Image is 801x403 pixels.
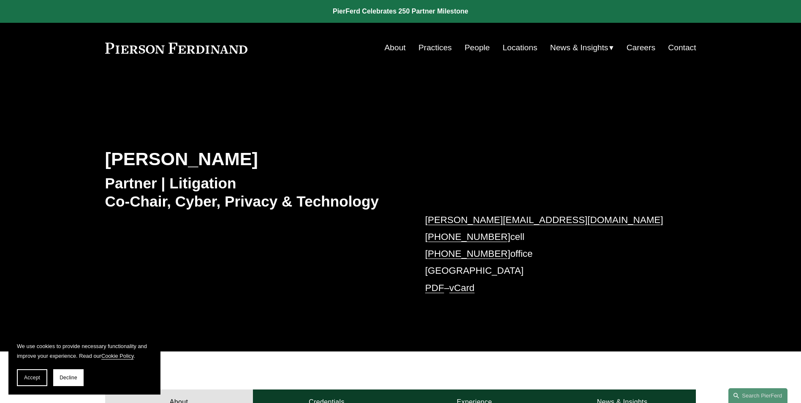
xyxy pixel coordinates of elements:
button: Decline [53,369,84,386]
a: vCard [449,283,475,293]
button: Accept [17,369,47,386]
a: [PHONE_NUMBER] [425,231,510,242]
a: Practices [418,40,452,56]
h2: [PERSON_NAME] [105,148,401,170]
a: folder dropdown [550,40,614,56]
a: Careers [627,40,655,56]
a: [PERSON_NAME][EMAIL_ADDRESS][DOMAIN_NAME] [425,215,663,225]
span: Decline [60,375,77,381]
h3: Partner | Litigation Co-Chair, Cyber, Privacy & Technology [105,174,401,211]
section: Cookie banner [8,333,160,395]
a: About [385,40,406,56]
a: Search this site [728,388,787,403]
p: We use cookies to provide necessary functionality and improve your experience. Read our . [17,341,152,361]
a: [PHONE_NUMBER] [425,248,510,259]
span: Accept [24,375,40,381]
a: Cookie Policy [101,353,134,359]
a: Locations [502,40,537,56]
a: People [464,40,490,56]
a: PDF [425,283,444,293]
p: cell office [GEOGRAPHIC_DATA] – [425,212,671,297]
a: Contact [668,40,696,56]
span: News & Insights [550,41,608,55]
